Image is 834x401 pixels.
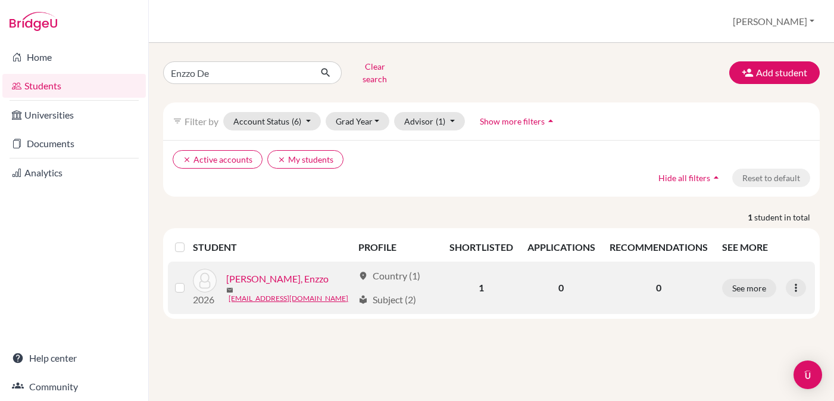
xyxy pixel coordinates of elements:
[480,116,545,126] span: Show more filters
[436,116,445,126] span: (1)
[732,169,810,187] button: Reset to default
[520,233,602,262] th: APPLICATIONS
[722,279,776,297] button: See more
[2,132,146,156] a: Documents
[2,103,146,127] a: Universities
[2,45,146,69] a: Home
[326,112,390,130] button: Grad Year
[715,233,815,262] th: SEE MORE
[729,61,820,84] button: Add student
[193,293,217,307] p: 2026
[351,233,442,262] th: PROFILE
[358,295,368,304] span: local_library
[183,156,191,164] i: clear
[610,281,708,295] p: 0
[342,57,408,88] button: Clear search
[727,10,820,33] button: [PERSON_NAME]
[2,375,146,399] a: Community
[173,116,182,126] i: filter_list
[2,161,146,185] a: Analytics
[710,172,722,184] i: arrow_drop_up
[358,293,416,307] div: Subject (2)
[520,262,602,314] td: 0
[602,233,715,262] th: RECOMMENDATIONS
[2,346,146,370] a: Help center
[10,12,57,31] img: Bridge-U
[229,293,348,304] a: [EMAIL_ADDRESS][DOMAIN_NAME]
[226,272,329,286] a: [PERSON_NAME], Enzzo
[648,169,732,187] button: Hide all filtersarrow_drop_up
[658,173,710,183] span: Hide all filters
[358,271,368,281] span: location_on
[292,116,301,126] span: (6)
[2,74,146,98] a: Students
[163,61,311,84] input: Find student by name...
[358,269,420,283] div: Country (1)
[193,233,351,262] th: STUDENT
[267,150,343,169] button: clearMy students
[185,116,218,127] span: Filter by
[394,112,465,130] button: Advisor(1)
[173,150,263,169] button: clearActive accounts
[223,112,321,130] button: Account Status(6)
[226,287,233,294] span: mail
[193,269,217,293] img: DE SOUZA SANTOS, Enzzo
[754,211,820,223] span: student in total
[748,211,754,223] strong: 1
[277,156,286,164] i: clear
[470,112,567,130] button: Show more filtersarrow_drop_up
[794,360,822,389] div: Open Intercom Messenger
[442,262,520,314] td: 1
[442,233,520,262] th: SHORTLISTED
[545,115,557,127] i: arrow_drop_up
